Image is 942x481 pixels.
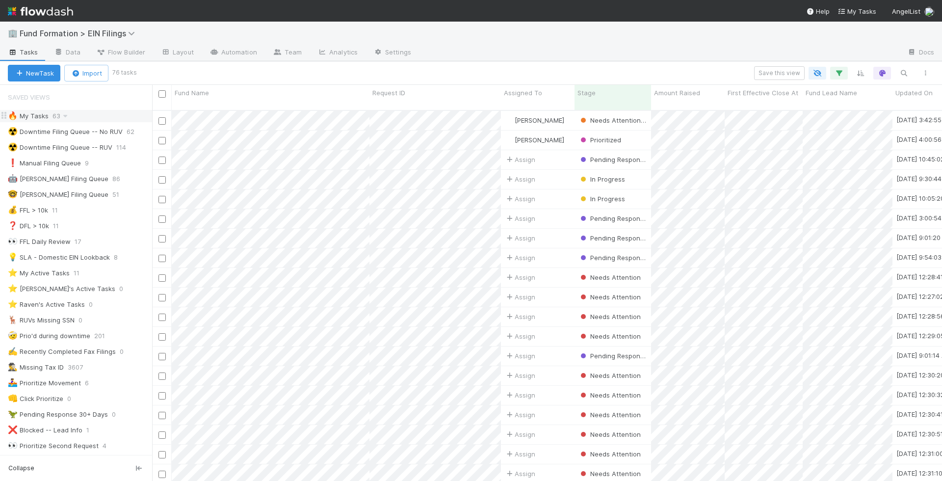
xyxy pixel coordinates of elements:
div: Needs Attention - Pending [578,115,646,125]
div: Click Prioritize [8,393,63,405]
span: 86 [112,173,130,185]
input: Toggle Row Selected [158,431,166,439]
div: Needs Attention [578,469,641,479]
a: Team [265,45,310,61]
div: Needs Attention [578,390,641,400]
span: 0 [67,393,81,405]
span: ☢️ [8,127,18,135]
span: 51 [112,188,129,201]
span: Assign [505,312,535,321]
span: 0 [89,298,103,311]
input: Toggle Row Selected [158,176,166,184]
div: Pending Response [578,351,646,361]
span: In Progress [578,195,625,203]
input: Toggle Row Selected [158,274,166,282]
span: Needs Attention [578,332,641,340]
div: Assign [505,214,535,223]
div: Pending Response 30+ Days [8,408,108,421]
span: Assign [505,371,535,380]
a: Analytics [310,45,366,61]
input: Toggle Row Selected [158,117,166,125]
span: 🤖 [8,174,18,183]
input: Toggle Row Selected [158,157,166,164]
a: Settings [366,45,419,61]
div: Needs Attention [578,331,641,341]
div: Needs Attention [578,371,641,380]
div: [PERSON_NAME] Filing Queue [8,188,108,201]
input: Toggle Row Selected [158,235,166,242]
div: My Tasks [8,110,49,122]
input: Toggle Row Selected [158,314,166,321]
span: Assign [505,272,535,282]
div: FFL Daily Review [8,236,71,248]
span: Pending Response [578,234,648,242]
a: My Tasks [837,6,876,16]
span: Stage [577,88,596,98]
input: Toggle Row Selected [158,333,166,341]
span: Saved Views [8,87,50,107]
input: Toggle Row Selected [158,471,166,478]
div: Needs Attention [578,449,641,459]
span: 4 [103,440,116,452]
span: Amount Raised [654,88,700,98]
span: Assign [505,292,535,302]
div: FFL > 10k [8,204,48,216]
a: Docs [899,45,942,61]
span: 👀 [8,441,18,450]
span: ✍️ [8,347,18,355]
div: Prioritize Movement [8,377,81,389]
span: Request ID [372,88,405,98]
span: ⭐ [8,284,18,293]
input: Toggle Row Selected [158,451,166,458]
img: avatar_892eb56c-5b5a-46db-bf0b-2a9023d0e8f8.png [924,7,934,17]
span: Assign [505,155,535,164]
span: Needs Attention [578,411,641,419]
span: 👊 [8,394,18,402]
div: SLA - Domestic EIN Lookback [8,251,110,264]
input: Toggle Row Selected [158,215,166,223]
div: [PERSON_NAME] Filing Queue [8,173,108,185]
input: Toggle All Rows Selected [158,90,166,98]
div: Pending Response [578,214,646,223]
span: Assign [505,469,535,479]
div: Missing Tax ID [8,361,64,374]
span: 1 [86,424,99,436]
span: Needs Attention [578,313,641,321]
span: My Tasks [837,7,876,15]
span: Pending Response [578,156,648,163]
span: Assigned To [504,88,542,98]
div: RUVs Missing SSN [8,314,75,326]
span: 11 [52,204,68,216]
button: Save this view [754,66,805,80]
span: Assign [505,351,535,361]
div: Prioritize Second Request [8,440,99,452]
span: [PERSON_NAME] [515,116,564,124]
div: Manual Filing Queue [8,157,81,169]
div: Assign [505,194,535,204]
span: Needs Attention [578,372,641,379]
span: 🦌 [8,316,18,324]
div: Recently Completed Fax Filings [8,346,116,358]
div: Blocked -- Lead Info [8,424,82,436]
div: [PERSON_NAME]'s Active Tasks [8,283,115,295]
span: 👀 [8,237,18,245]
span: 🔥 [8,111,18,120]
span: 0 [120,346,133,358]
div: Assign [505,429,535,439]
input: Toggle Row Selected [158,255,166,262]
div: DFL > 10k [8,220,49,232]
span: 💰 [8,206,18,214]
span: ⭐ [8,268,18,277]
div: In Progress [578,194,625,204]
div: Assign [505,253,535,263]
input: Toggle Row Selected [158,196,166,203]
span: Assign [505,174,535,184]
span: ☢️ [8,143,18,151]
span: Collapse [8,464,34,473]
span: 201 [94,330,115,342]
div: Needs Attention [578,272,641,282]
span: 🏢 [8,29,18,37]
